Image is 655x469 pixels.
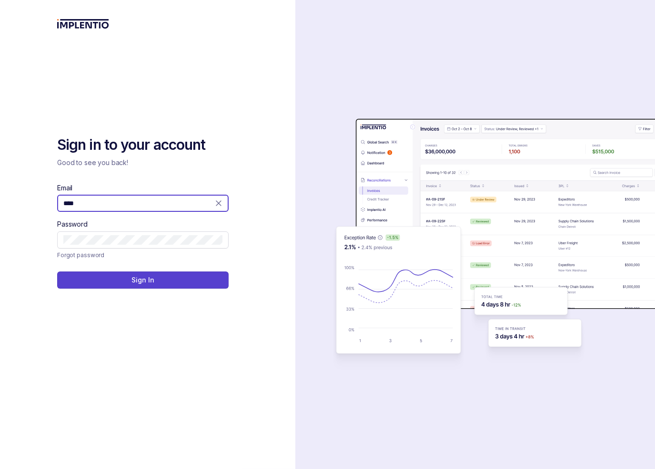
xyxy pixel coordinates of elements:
[131,275,154,285] p: Sign In
[57,219,88,229] label: Password
[57,250,104,260] a: Link Forgot password
[57,158,229,167] p: Good to see you back!
[57,183,72,193] label: Email
[57,271,229,289] button: Sign In
[57,250,104,260] p: Forgot password
[57,19,109,29] img: logo
[57,135,229,155] h2: Sign in to your account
